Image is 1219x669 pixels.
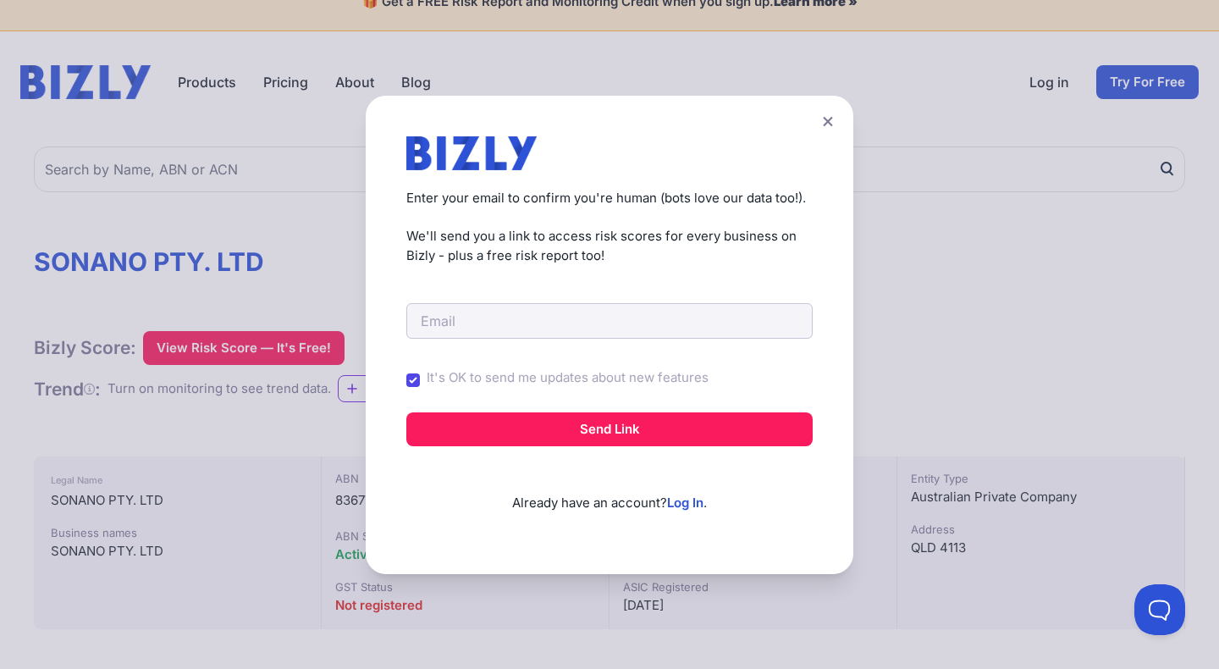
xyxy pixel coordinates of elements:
[667,495,703,511] a: Log In
[1134,584,1185,635] iframe: Toggle Customer Support
[406,227,813,265] p: We'll send you a link to access risk scores for every business on Bizly - plus a free risk report...
[406,136,537,170] img: bizly_logo.svg
[406,189,813,208] p: Enter your email to confirm you're human (bots love our data too!).
[406,467,813,513] p: Already have an account? .
[406,303,813,339] input: Email
[427,368,709,388] label: It's OK to send me updates about new features
[406,412,813,446] button: Send Link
